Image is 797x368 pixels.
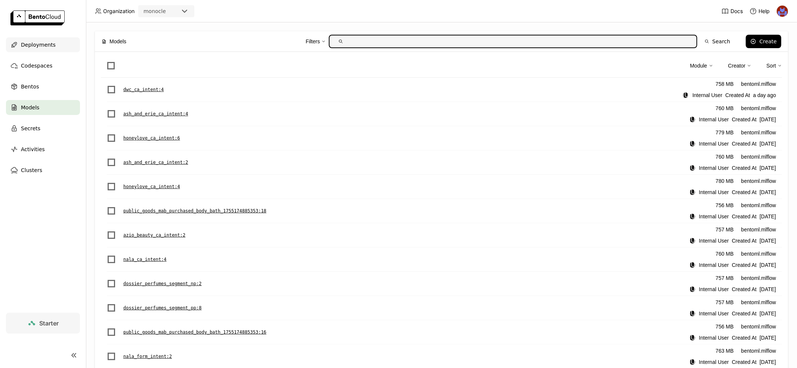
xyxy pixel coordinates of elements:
div: Sort [766,58,782,74]
p: public_goods_mab_purchased_body_bath_1755174885353 : 18 [123,207,689,215]
div: Internal User [689,335,695,341]
div: List item [101,175,782,199]
a: Models [6,100,80,115]
a: Codespaces [6,58,80,73]
button: Create [746,35,781,48]
div: Filters [306,37,320,46]
span: [DATE] [760,309,776,318]
li: List item [101,199,782,223]
a: Activities [6,142,80,157]
span: [DATE] [760,164,776,172]
span: [DATE] [760,285,776,293]
a: Secrets [6,121,80,136]
img: Noa Tavron [777,6,788,17]
div: IU [690,238,695,243]
div: IU [690,287,695,292]
span: Internal User [699,212,729,221]
span: Codespaces [21,61,52,70]
div: Internal User [689,213,695,219]
span: [DATE] [760,334,776,342]
div: IU [690,165,695,171]
p: nala_form_intent : 2 [123,353,689,360]
div: bentoml.mlflow [741,153,776,161]
span: Internal User [699,164,729,172]
div: IU [690,117,695,122]
div: Creator [728,58,752,74]
a: Bentos [6,79,80,94]
div: Created At [683,91,776,99]
div: Internal User [689,311,695,316]
div: List item [101,272,782,296]
a: dwc_ca_intent:4 [123,86,683,93]
button: Search [700,35,735,48]
span: Internal User [699,334,729,342]
span: [DATE] [760,358,776,366]
div: IU [690,262,695,268]
a: azio_beauty_ca_intent:2 [123,231,689,239]
div: Created At [689,212,776,221]
div: IU [683,93,688,98]
span: Help [759,8,770,15]
div: bentoml.mlflow [741,177,776,185]
span: Deployments [21,40,56,49]
div: Internal User [689,116,695,122]
div: IU [690,335,695,340]
p: nala_ca_intent : 4 [123,256,689,263]
li: List item [101,320,782,344]
span: Internal User [692,91,722,99]
div: Created At [689,309,776,318]
div: IU [690,214,695,219]
div: List item [101,78,782,102]
span: Docs [730,8,743,15]
div: 760 MB [716,104,733,112]
div: Internal User [689,359,695,365]
div: IU [690,311,695,316]
li: List item [101,126,782,150]
p: ash_and_erie_ca_intent : 2 [123,159,689,166]
div: 763 MB [716,347,733,355]
p: dossier_perfumes_segment_pp : 8 [123,304,689,312]
li: List item [101,102,782,126]
div: IU [690,190,695,195]
a: honeylove_ca_intent:4 [123,183,689,190]
div: 760 MB [716,153,733,161]
div: Created At [689,261,776,269]
a: honeylove_ca_intent:6 [123,134,689,142]
span: Internal User [699,358,729,366]
div: 760 MB [716,250,733,258]
a: dossier_perfumes_segment_np:2 [123,280,689,287]
p: honeylove_ca_intent : 6 [123,134,689,142]
span: Organization [103,8,135,15]
div: Created At [689,140,776,148]
div: Module [690,58,713,74]
span: Internal User [699,309,729,318]
span: Internal User [699,188,729,196]
span: Internal User [699,140,729,148]
div: monocle [143,7,166,15]
li: List item [101,150,782,175]
div: Internal User [689,238,695,244]
div: 757 MB [716,298,733,306]
div: Internal User [689,165,695,171]
a: dossier_perfumes_segment_pp:8 [123,304,689,312]
div: Internal User [689,286,695,292]
div: Created At [689,358,776,366]
div: IU [690,141,695,146]
span: [DATE] [760,261,776,269]
img: logo [10,10,65,25]
div: Created At [689,285,776,293]
div: 756 MB [716,322,733,331]
span: Clusters [21,166,42,175]
span: Internal User [699,115,729,124]
span: Starter [39,319,59,327]
div: bentoml.mlflow [741,347,776,355]
div: 757 MB [716,274,733,282]
span: [DATE] [760,212,776,221]
div: Creator [728,62,746,70]
div: Help [750,7,770,15]
div: Created At [689,188,776,196]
